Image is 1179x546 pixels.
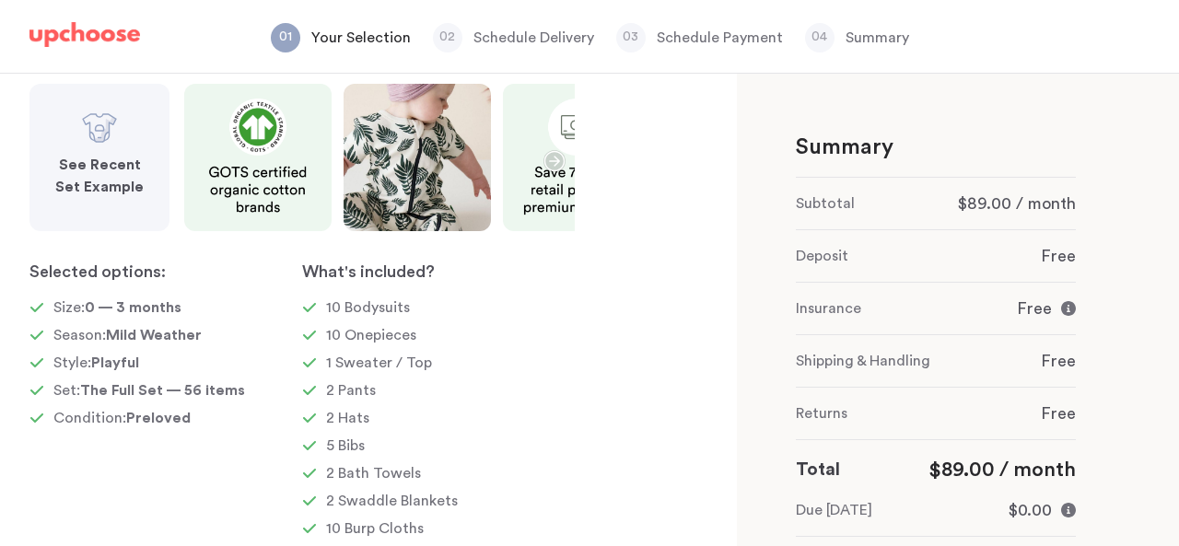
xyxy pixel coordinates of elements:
[433,26,462,48] p: 02
[326,490,458,512] p: 2 Swaddle Blankets
[1041,245,1076,267] p: Free
[344,84,491,231] img: img2
[29,261,302,283] p: Selected options:
[29,22,140,56] a: UpChoose
[805,26,835,48] p: 04
[1017,297,1052,319] p: Free
[616,26,646,48] p: 03
[326,324,416,346] p: 10 Onepieces
[81,110,118,146] img: Bodysuit
[796,133,893,162] p: Summary
[796,297,861,319] p: Insurance
[326,517,424,540] p: 10 Burp Cloths
[91,355,139,370] span: Playful
[326,379,376,401] p: 2 Pants
[326,407,369,429] p: 2 Hats
[326,462,421,484] p: 2 Bath Towels
[846,27,909,49] p: Summary
[53,352,139,374] p: Style:
[53,296,181,319] p: Size:
[53,379,245,401] p: Set:
[473,27,594,49] p: Schedule Delivery
[796,455,840,484] p: Total
[796,402,847,424] p: Returns
[796,192,855,215] p: Subtotal
[184,84,332,231] img: img1
[796,350,930,372] p: Shipping & Handling
[271,26,300,48] p: 01
[503,84,650,231] img: img3
[1041,402,1076,424] p: Free
[85,300,181,315] span: 0 — 3 months
[1041,350,1076,372] p: Free
[796,245,848,267] p: Deposit
[311,27,411,49] p: Your Selection
[796,499,872,521] p: Due [DATE]
[106,328,202,343] span: Mild Weather
[326,296,410,319] p: 10 Bodysuits
[55,157,144,194] strong: See Recent Set Example
[326,435,365,457] p: 5 Bibs
[302,261,575,283] p: What's included?
[958,195,1076,212] span: $89.00 / month
[80,383,245,398] span: The Full Set — 56 items
[53,324,202,346] p: Season:
[53,407,191,429] p: Condition:
[928,459,1076,480] span: $89.00 / month
[126,411,191,425] span: Preloved
[657,27,783,49] p: Schedule Payment
[326,352,432,374] p: 1 Sweater / Top
[29,22,140,48] img: UpChoose
[1009,499,1052,521] p: $0.00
